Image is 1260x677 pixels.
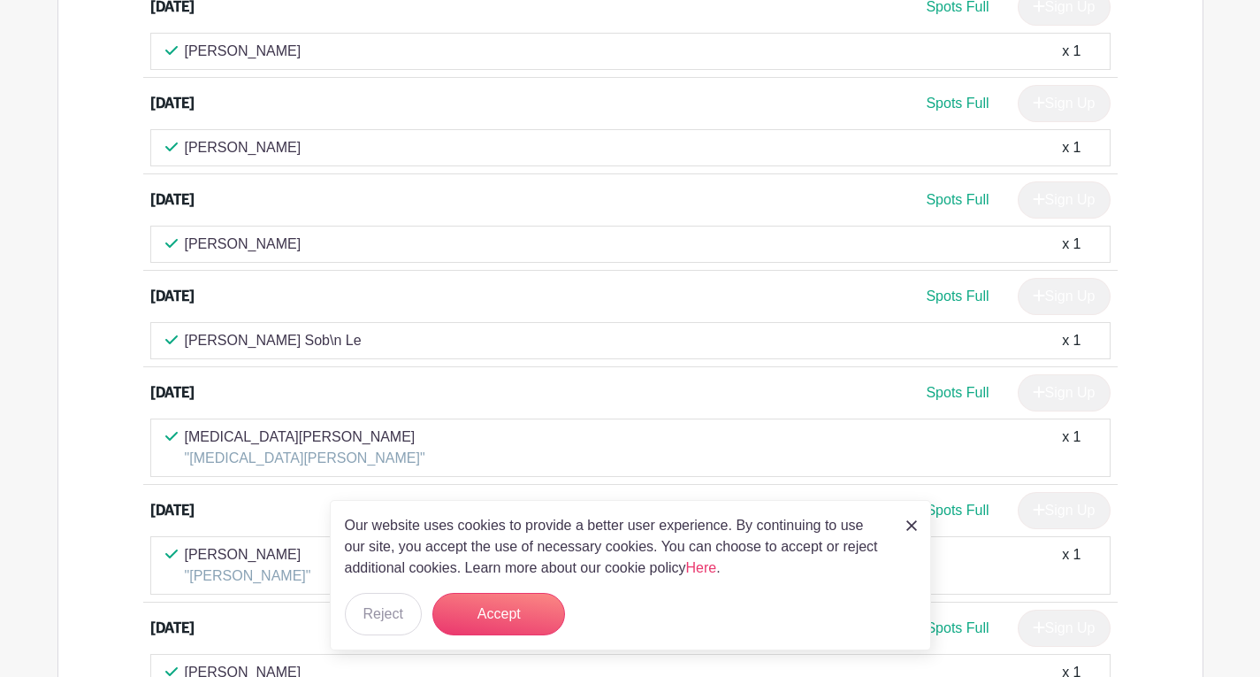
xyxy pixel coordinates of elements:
p: [PERSON_NAME] [185,41,302,62]
div: [DATE] [150,500,195,521]
button: Accept [432,593,565,635]
div: x 1 [1062,544,1081,587]
button: Reject [345,593,422,635]
img: close_button-5f87c8562297e5c2d7936805f587ecaba9071eb48480494691a3f1689db116b3.svg [906,520,917,531]
div: [DATE] [150,286,195,307]
span: Spots Full [926,288,989,304]
span: Spots Full [926,503,989,518]
p: [PERSON_NAME] [185,137,302,158]
p: [PERSON_NAME] [185,544,311,565]
div: x 1 [1062,137,1081,158]
span: Spots Full [926,96,989,111]
p: [PERSON_NAME] [185,234,302,255]
div: [DATE] [150,618,195,639]
p: Our website uses cookies to provide a better user experience. By continuing to use our site, you ... [345,515,888,579]
div: x 1 [1062,330,1081,351]
a: Here [686,560,717,575]
p: [PERSON_NAME] Sob\n Le [185,330,362,351]
div: x 1 [1062,427,1081,469]
div: [DATE] [150,382,195,404]
div: [DATE] [150,189,195,211]
span: Spots Full [926,620,989,635]
span: Spots Full [926,192,989,207]
div: x 1 [1062,41,1081,62]
p: [MEDICAL_DATA][PERSON_NAME] [185,427,425,448]
span: Spots Full [926,385,989,400]
p: "[MEDICAL_DATA][PERSON_NAME]" [185,448,425,469]
p: "[PERSON_NAME]" [185,565,311,587]
div: [DATE] [150,93,195,114]
div: x 1 [1062,234,1081,255]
